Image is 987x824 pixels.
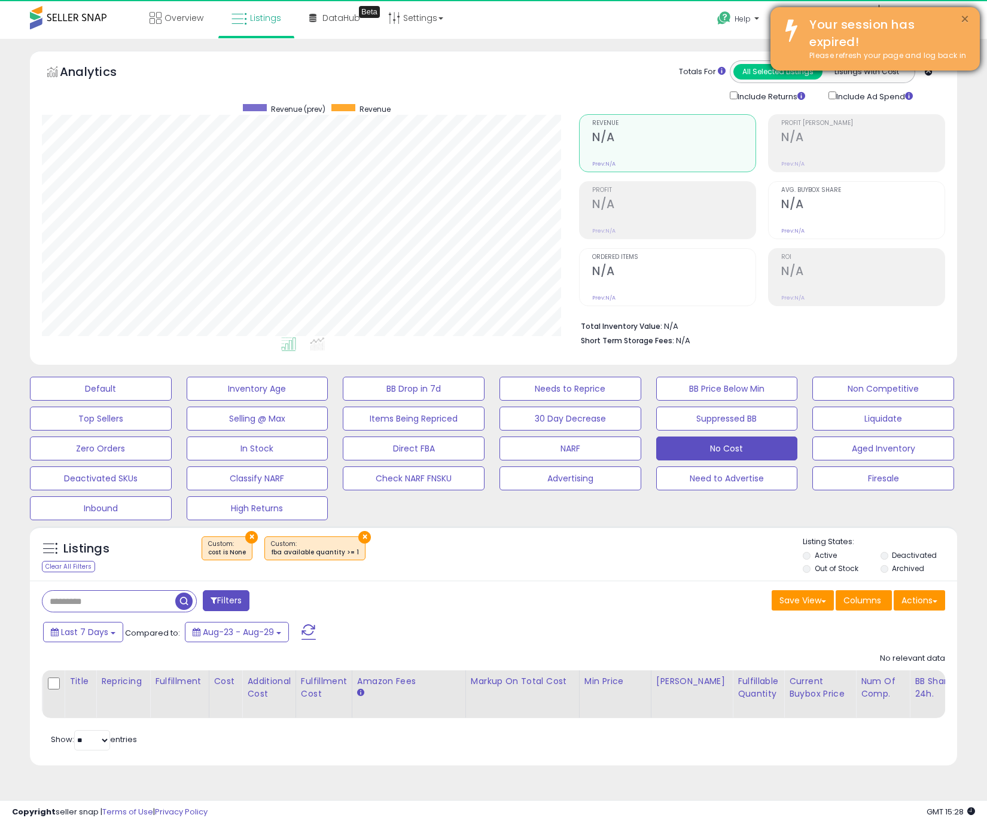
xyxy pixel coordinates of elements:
[102,806,153,817] a: Terms of Use
[822,64,911,80] button: Listings With Cost
[880,653,945,664] div: No relevant data
[733,64,822,80] button: All Selected Listings
[51,734,137,745] span: Show: entries
[203,626,274,638] span: Aug-23 - Aug-29
[343,437,485,460] button: Direct FBA
[271,104,325,114] span: Revenue (prev)
[125,627,180,639] span: Compared to:
[499,377,641,401] button: Needs to Reprice
[676,335,690,346] span: N/A
[812,466,954,490] button: Firesale
[155,675,203,688] div: Fulfillment
[592,227,616,234] small: Prev: N/A
[656,437,798,460] button: No Cost
[892,563,924,573] label: Archived
[656,377,798,401] button: BB Price Below Min
[781,130,945,147] h2: N/A
[592,160,616,167] small: Prev: N/A
[247,675,291,700] div: Additional Cost
[738,675,779,700] div: Fulfillable Quantity
[357,675,461,688] div: Amazon Fees
[781,227,805,234] small: Prev: N/A
[343,466,485,490] button: Check NARF FNSKU
[30,437,172,460] button: Zero Orders
[721,89,820,102] div: Include Returns
[499,466,641,490] button: Advertising
[359,6,380,18] div: Tooltip anchor
[30,377,172,401] button: Default
[343,377,485,401] button: BB Drop in 7d
[592,130,756,147] h2: N/A
[894,590,945,611] button: Actions
[465,670,579,718] th: The percentage added to the cost of goods (COGS) that forms the calculator for Min & Max prices.
[101,675,145,688] div: Repricing
[208,539,246,557] span: Custom:
[960,12,970,27] button: ×
[781,120,945,127] span: Profit [PERSON_NAME]
[812,437,954,460] button: Aged Inventory
[471,675,574,688] div: Markup on Total Cost
[815,563,858,573] label: Out of Stock
[250,12,281,24] span: Listings
[63,541,109,557] h5: Listings
[861,675,904,700] div: Num of Comp.
[803,536,956,548] p: Listing States:
[30,496,172,520] button: Inbound
[245,531,258,544] button: ×
[656,407,798,431] button: Suppressed BB
[42,561,95,572] div: Clear All Filters
[343,407,485,431] button: Items Being Repriced
[592,294,616,301] small: Prev: N/A
[360,104,391,114] span: Revenue
[43,622,123,642] button: Last 7 Days
[155,806,208,817] a: Privacy Policy
[781,294,805,301] small: Prev: N/A
[812,407,954,431] button: Liquidate
[499,407,641,431] button: 30 Day Decrease
[187,496,328,520] button: High Returns
[781,254,945,261] span: ROI
[69,675,91,688] div: Title
[187,466,328,490] button: Classify NARF
[185,622,289,642] button: Aug-23 - Aug-29
[843,594,881,606] span: Columns
[656,466,798,490] button: Need to Advertise
[208,548,246,557] div: cost is None
[203,590,249,611] button: Filters
[581,318,936,332] li: N/A
[781,264,945,280] h2: N/A
[271,548,359,557] div: fba available quantity >= 1
[800,50,971,62] div: Please refresh your page and log back in
[592,197,756,213] h2: N/A
[592,264,756,280] h2: N/A
[915,675,958,700] div: BB Share 24h.
[656,675,727,688] div: [PERSON_NAME]
[772,590,834,611] button: Save View
[60,63,140,83] h5: Analytics
[927,806,975,817] span: 2025-09-8 15:28 GMT
[12,806,56,817] strong: Copyright
[800,16,971,50] div: Your session has expired!
[499,437,641,460] button: NARF
[836,590,892,611] button: Columns
[30,466,172,490] button: Deactivated SKUs
[214,675,237,688] div: Cost
[187,377,328,401] button: Inventory Age
[717,11,732,26] i: Get Help
[581,321,662,331] b: Total Inventory Value:
[187,437,328,460] button: In Stock
[815,550,837,560] label: Active
[30,407,172,431] button: Top Sellers
[322,12,360,24] span: DataHub
[164,12,203,24] span: Overview
[357,688,364,698] small: Amazon Fees.
[271,539,359,557] span: Custom:
[592,254,756,261] span: Ordered Items
[592,187,756,194] span: Profit
[358,531,371,544] button: ×
[187,407,328,431] button: Selling @ Max
[12,807,208,818] div: seller snap | |
[812,377,954,401] button: Non Competitive
[781,187,945,194] span: Avg. Buybox Share
[708,2,771,39] a: Help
